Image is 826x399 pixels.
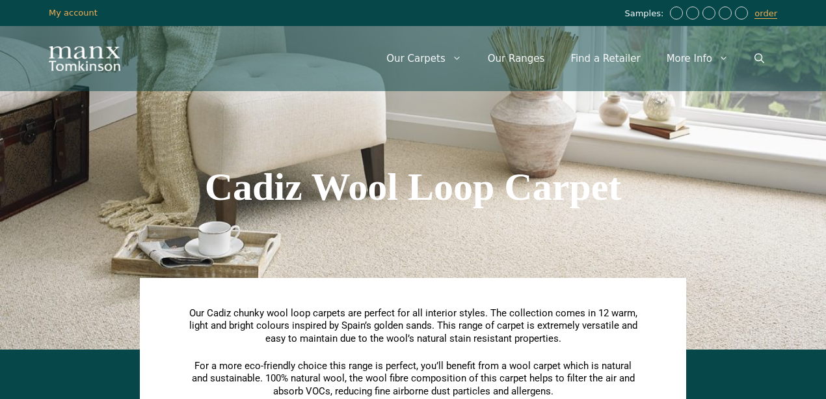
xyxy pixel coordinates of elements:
[49,46,120,71] img: Manx Tomkinson
[373,39,777,78] nav: Primary
[654,39,741,78] a: More Info
[373,39,475,78] a: Our Carpets
[557,39,653,78] a: Find a Retailer
[189,360,637,398] p: For a more eco-friendly choice this range is perfect, you’ll benefit from a wool carpet which is ...
[475,39,558,78] a: Our Ranges
[49,8,98,18] a: My account
[741,39,777,78] a: Open Search Bar
[624,8,667,20] span: Samples:
[754,8,777,19] a: order
[189,307,637,344] span: Our Cadiz chunky wool loop carpets are perfect for all interior styles. The collection comes in 1...
[49,167,777,206] h1: Cadiz Wool Loop Carpet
